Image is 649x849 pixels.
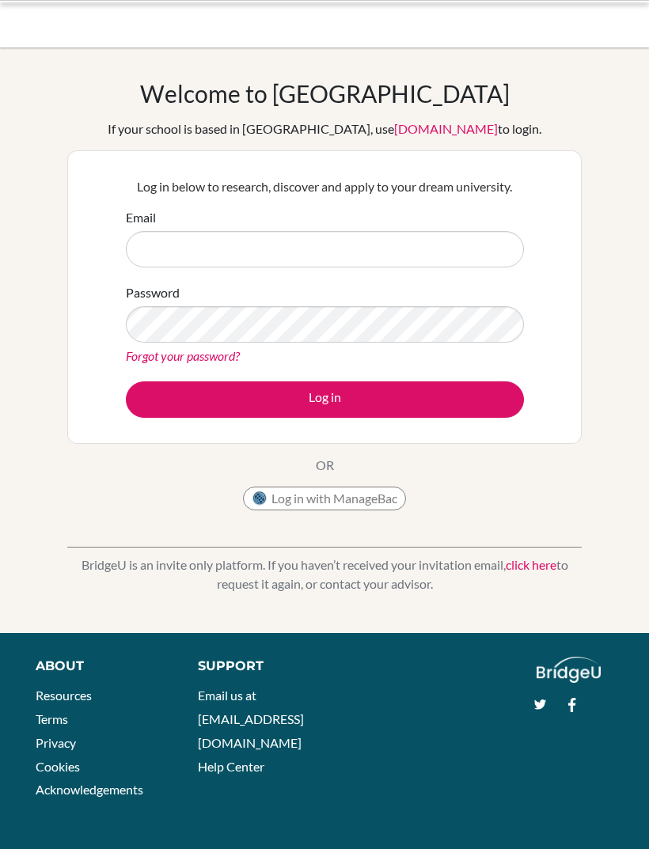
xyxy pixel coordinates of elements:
[316,456,334,475] p: OR
[36,657,162,676] div: About
[36,711,68,726] a: Terms
[198,759,264,774] a: Help Center
[108,119,541,138] div: If your school is based in [GEOGRAPHIC_DATA], use to login.
[36,782,143,797] a: Acknowledgements
[36,735,76,750] a: Privacy
[36,688,92,703] a: Resources
[198,657,310,676] div: Support
[198,688,304,749] a: Email us at [EMAIL_ADDRESS][DOMAIN_NAME]
[126,381,524,418] button: Log in
[126,208,156,227] label: Email
[126,283,180,302] label: Password
[67,555,582,593] p: BridgeU is an invite only platform. If you haven’t received your invitation email, to request it ...
[394,121,498,136] a: [DOMAIN_NAME]
[126,348,240,363] a: Forgot your password?
[506,557,556,572] a: click here
[537,657,601,683] img: logo_white@2x-f4f0deed5e89b7ecb1c2cc34c3e3d731f90f0f143d5ea2071677605dd97b5244.png
[126,177,524,196] p: Log in below to research, discover and apply to your dream university.
[140,79,510,108] h1: Welcome to [GEOGRAPHIC_DATA]
[243,487,406,510] button: Log in with ManageBac
[36,759,80,774] a: Cookies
